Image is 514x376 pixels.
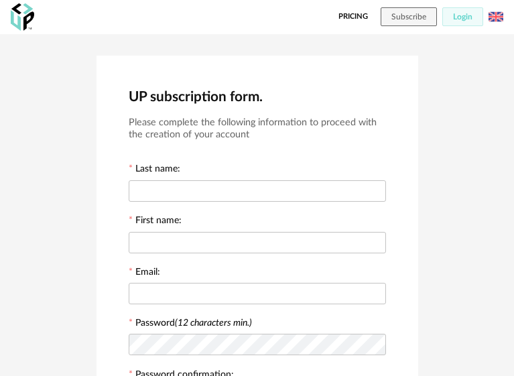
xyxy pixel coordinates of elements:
button: Subscribe [381,7,437,26]
label: First name: [129,216,182,228]
i: (12 characters min.) [175,318,252,328]
span: Login [453,13,472,21]
h3: Please complete the following information to proceed with the creation of your account [129,117,386,141]
label: Password [135,318,252,328]
img: OXP [11,3,34,31]
label: Email: [129,267,160,279]
span: Subscribe [391,13,426,21]
h2: UP subscription form. [129,88,386,106]
button: Login [442,7,483,26]
label: Last name: [129,164,180,176]
img: us [489,9,503,24]
a: Pricing [338,7,368,26]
